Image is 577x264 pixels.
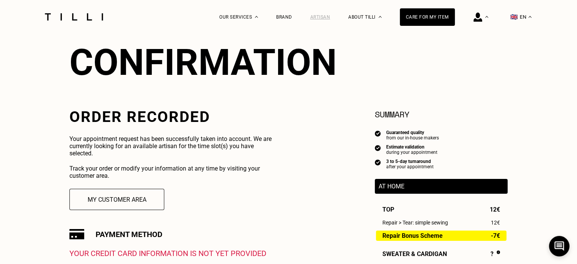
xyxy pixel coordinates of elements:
div: Guaranteed quality [386,130,439,135]
img: Credit card [69,229,84,239]
h2: Order recorded [69,108,272,126]
a: Care for my item [400,8,455,26]
div: after your appointment [386,164,434,169]
img: icon list info [375,159,381,166]
p: Your appointment request has been successfully taken into account. We are currently looking for a... [69,135,272,157]
span: Repair Bonus Scheme [382,232,443,239]
div: ? [491,250,500,259]
button: My customer area [69,189,164,210]
img: Tilli seamstress service logo [42,13,106,21]
img: Dropdown menu [255,16,258,18]
p: Track your order or modify your information at any time by visiting your customer area. [69,165,272,179]
img: icon list info [375,130,381,137]
span: Sweater & cardigan [382,250,447,259]
div: during your appointment [386,150,437,155]
h3: Payment method [96,230,162,239]
p: Your credit card information is not yet provided [69,249,272,258]
img: menu déroulant [528,16,531,18]
span: 🇬🇧 [510,13,518,21]
span: 12€ [490,206,500,213]
div: 3 to 5-day turnaround [386,159,434,164]
p: At home [379,183,504,190]
div: Confirmation [69,41,508,84]
span: 12€ [491,220,500,226]
img: icon list info [375,144,381,151]
span: Repair > Tear: simple sewing [382,220,448,226]
a: Artisan [310,14,330,20]
span: -7€ [491,232,500,239]
span: Top [382,206,394,213]
img: Why is the price kept undefined? [497,250,500,254]
section: Summary [375,108,508,120]
img: Dropdown menu [485,16,488,18]
img: login icon [473,13,482,22]
img: About dropdown menu [379,16,382,18]
div: from our in-house makers [386,135,439,141]
div: Estimate validation [386,144,437,150]
a: Brand [276,14,292,20]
